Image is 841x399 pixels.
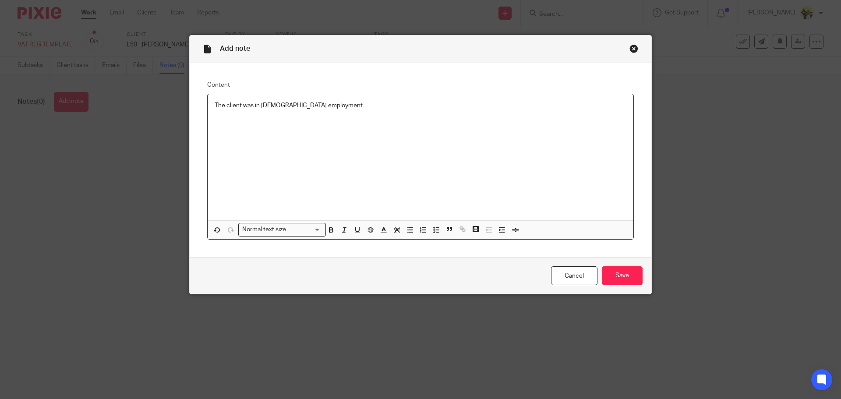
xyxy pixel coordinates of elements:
[551,266,597,285] a: Cancel
[289,225,321,234] input: Search for option
[240,225,288,234] span: Normal text size
[238,223,326,237] div: Search for option
[602,266,643,285] input: Save
[207,81,634,89] label: Content
[220,45,250,52] span: Add note
[629,44,638,53] div: Close this dialog window
[215,101,626,110] p: The client was in [DEMOGRAPHIC_DATA] employment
